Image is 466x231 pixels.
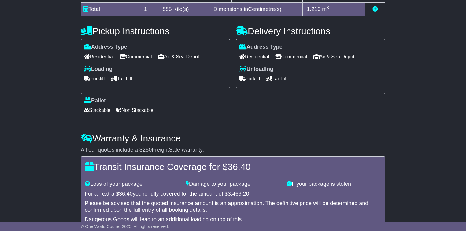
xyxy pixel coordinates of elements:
[322,6,329,12] span: m
[81,3,132,16] td: Total
[84,66,113,73] label: Loading
[120,52,152,61] span: Commercial
[372,6,378,12] a: Add new item
[239,74,260,83] span: Forklift
[111,74,132,83] span: Tail Lift
[162,6,172,12] span: 885
[85,216,381,223] div: Dangerous Goods will lead to an additional loading on top of this.
[84,74,105,83] span: Forklift
[313,52,355,61] span: Air & Sea Depot
[228,191,249,197] span: 3,469.20
[116,105,153,115] span: Non Stackable
[84,52,114,61] span: Residential
[307,6,320,12] span: 1.210
[81,147,385,153] div: All our quotes include a $ FreightSafe warranty.
[84,105,110,115] span: Stackable
[236,26,385,36] h4: Delivery Instructions
[82,181,183,188] div: Loss of your package
[132,3,159,16] td: 1
[158,52,199,61] span: Air & Sea Depot
[81,224,169,229] span: © One World Courier 2025. All rights reserved.
[266,74,288,83] span: Tail Lift
[81,133,385,143] h4: Warranty & Insurance
[239,66,273,73] label: Unloading
[183,181,283,188] div: Damage to your package
[275,52,307,61] span: Commercial
[142,147,152,153] span: 250
[85,162,381,172] h4: Transit Insurance Coverage for $
[192,3,303,16] td: Dimensions in Centimetre(s)
[283,181,384,188] div: If your package is stolen
[327,5,329,10] sup: 3
[85,191,381,197] div: For an extra $ you're fully covered for the amount of $ .
[84,44,127,50] label: Address Type
[227,162,250,172] span: 36.40
[81,26,230,36] h4: Pickup Instructions
[84,97,106,104] label: Pallet
[239,44,283,50] label: Address Type
[239,52,269,61] span: Residential
[85,200,381,213] div: Please be advised that the quoted insurance amount is an approximation. The definitive price will...
[159,3,192,16] td: Kilo(s)
[119,191,133,197] span: 36.40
